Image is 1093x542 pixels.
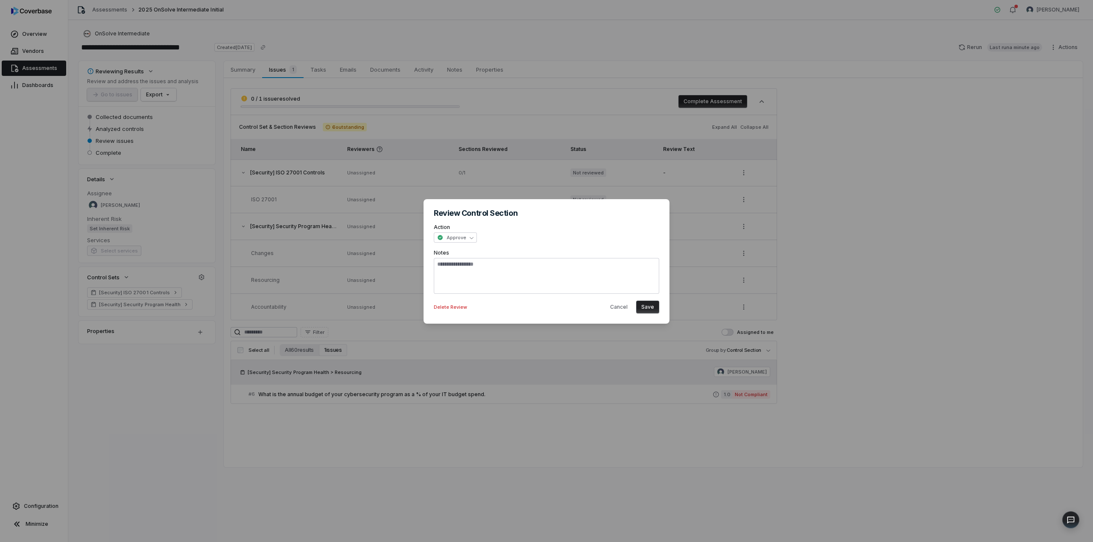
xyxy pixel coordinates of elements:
button: Cancel [605,301,633,313]
label: Action [434,224,659,231]
label: Notes [434,249,659,256]
button: Save [636,301,659,313]
button: Delete Review [431,299,470,315]
h2: Review Control Section [434,209,659,217]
